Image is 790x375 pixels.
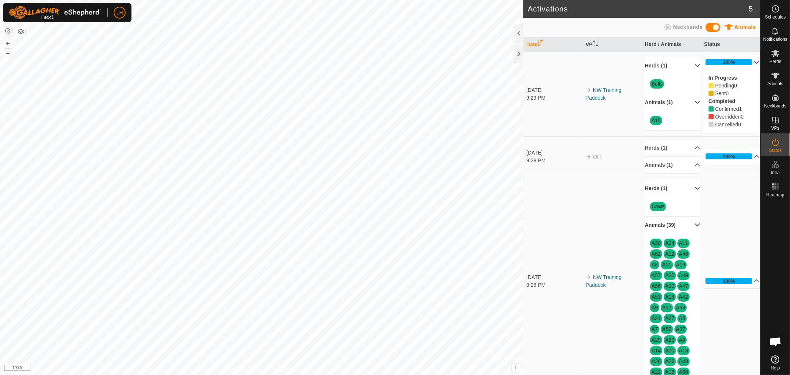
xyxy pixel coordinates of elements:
[764,104,786,108] span: Neckbands
[709,122,714,127] i: 0 Cancelled
[679,369,688,375] a: A50
[586,274,591,280] img: arrow
[715,114,741,120] span: Overridden
[645,140,700,156] p-accordion-header: Herds (1)
[651,203,664,209] a: Cows
[645,74,700,94] p-accordion-content: Herds (1)
[116,9,123,17] span: LH
[665,348,674,354] a: A10
[665,369,674,375] a: A16
[645,94,700,111] p-accordion-header: Animals (1)
[665,358,674,364] a: A26
[665,240,674,246] a: A24
[662,326,671,332] a: A52
[651,337,661,343] a: A29
[645,57,700,74] p-accordion-header: Herds (1)
[593,154,603,160] span: OFF
[665,272,674,278] a: A25
[586,274,621,288] a: NW Training Paddock
[3,39,12,48] button: +
[651,315,661,321] a: A21
[645,157,700,173] p-accordion-header: Animals (1)
[651,326,658,332] a: A7
[665,283,674,289] a: A20
[738,122,741,127] span: Cancelled
[709,83,714,88] i: 0 Pending
[676,262,685,268] a: A19
[761,352,790,373] a: Help
[512,364,520,372] button: i
[665,315,674,321] a: A27
[769,148,781,153] span: Status
[679,337,685,343] a: A6
[715,106,739,112] span: Confirmed
[679,294,688,300] a: A42
[709,91,714,96] i: 0 Sent
[766,193,784,197] span: Heatmap
[734,24,756,30] span: Animals
[676,326,685,332] a: A37
[679,283,688,289] a: A47
[528,4,749,13] h2: Activations
[515,364,517,371] span: i
[764,331,787,353] div: Open chat
[679,348,688,354] a: A13
[679,272,688,278] a: A49
[269,365,291,372] a: Contact Us
[715,122,738,127] span: Cancelled
[715,90,726,96] span: Pending
[3,27,12,36] button: Reset Map
[704,273,760,288] p-accordion-header: 100%
[233,365,260,372] a: Privacy Policy
[651,272,661,278] a: A57
[642,37,701,52] th: Herd / Animals
[704,55,760,70] p-accordion-header: 100%
[662,305,671,311] a: A17
[586,87,621,101] a: NW Training Paddock
[706,278,752,284] div: 100%
[771,170,780,175] span: Infra
[723,59,735,66] div: 100%
[526,273,582,281] div: [DATE]
[739,106,742,112] span: Confirmed
[709,75,737,81] label: In Progress
[673,24,703,30] span: Neckbands
[715,83,734,89] span: Pending
[526,86,582,94] div: [DATE]
[765,15,786,19] span: Schedules
[679,358,688,364] a: A48
[586,87,591,93] img: arrow
[706,153,752,159] div: 100%
[651,358,661,364] a: A28
[665,337,674,343] a: A23
[651,283,661,289] a: A56
[734,83,737,89] span: Pending
[9,6,101,19] img: Gallagher Logo
[679,315,685,321] a: A5
[526,157,582,165] div: 9:29 PM
[676,305,685,311] a: A63
[651,117,661,123] a: A15
[16,27,25,36] button: Map Layers
[771,126,779,130] span: VPs
[749,3,753,14] span: 5
[771,366,780,370] span: Help
[651,81,663,87] a: Bulls
[665,294,674,300] a: A18
[704,149,760,164] p-accordion-header: 100%
[651,348,661,354] a: A14
[665,251,674,257] a: A12
[769,59,781,64] span: Herds
[679,251,688,257] a: A46
[651,369,661,375] a: A22
[526,281,582,289] div: 9:28 PM
[723,153,735,160] div: 100%
[704,70,760,133] p-accordion-content: 100%
[701,37,760,52] th: Status
[651,240,661,246] a: A30
[526,149,582,157] div: [DATE]
[651,305,658,311] a: A9
[537,42,543,47] p-sorticon: Activate to sort
[709,114,714,119] i: 0 Overridden
[645,197,700,216] p-accordion-content: Herds (1)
